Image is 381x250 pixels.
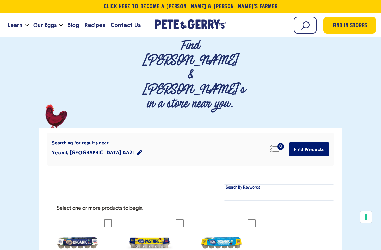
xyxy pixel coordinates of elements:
span: Recipes [85,21,105,29]
input: Search [294,17,317,34]
a: Contact Us [108,16,143,34]
span: Learn [8,21,22,29]
a: Find in Stores [323,17,376,34]
a: Recipes [82,16,108,34]
button: Open the dropdown menu for Learn [25,24,29,27]
a: Blog [65,16,82,34]
p: Find [PERSON_NAME] & [PERSON_NAME]'s in a store near you. [142,38,239,111]
a: Learn [5,16,25,34]
span: Our Eggs [33,21,57,29]
a: Our Eggs [31,16,59,34]
span: Blog [67,21,79,29]
span: Find in Stores [333,22,367,31]
button: Your consent preferences for tracking technologies [360,211,372,223]
span: Contact Us [111,21,141,29]
button: Open the dropdown menu for Our Eggs [59,24,63,27]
